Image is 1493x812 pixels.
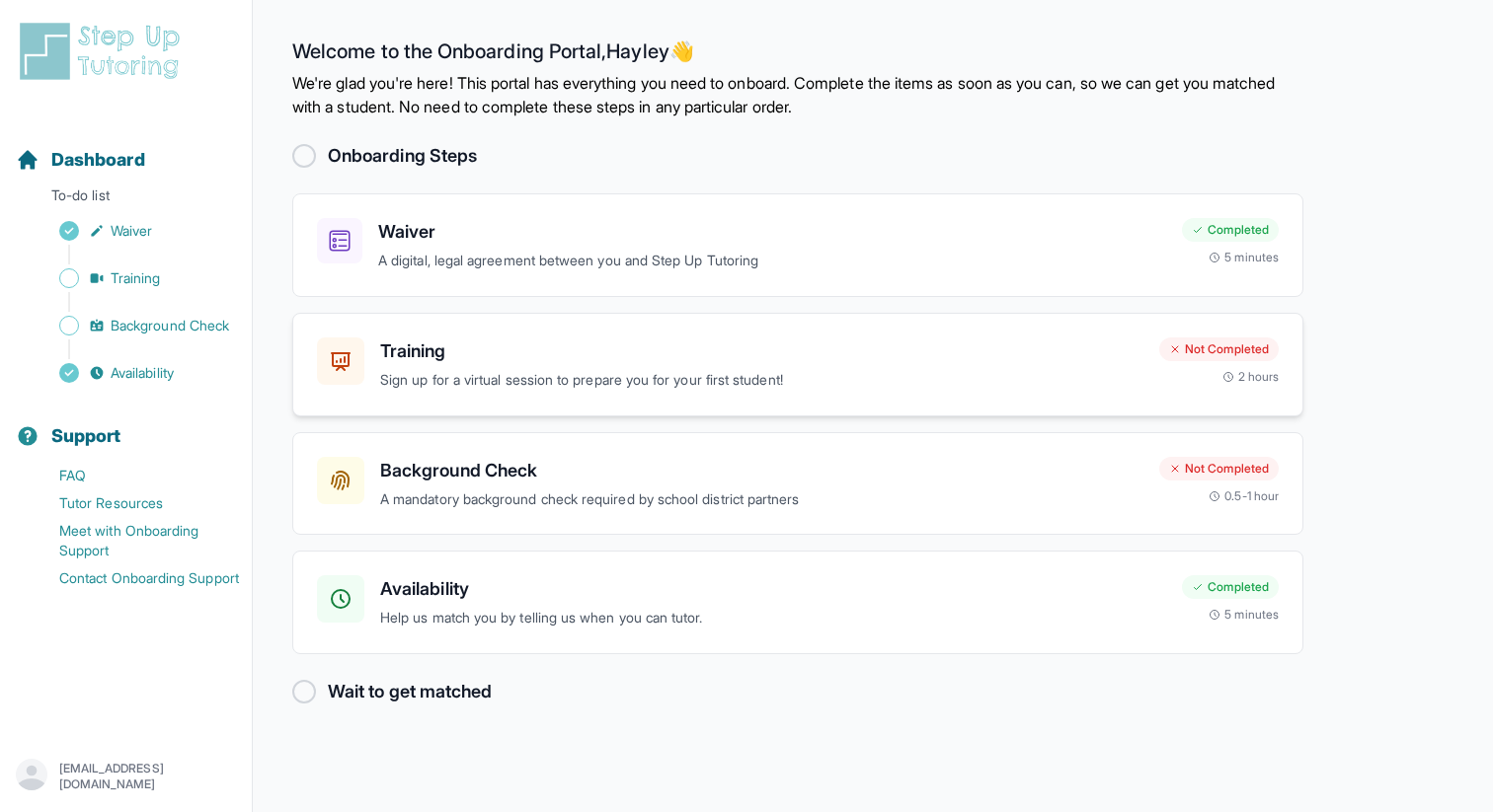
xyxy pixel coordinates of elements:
[16,312,252,339] a: Background Check
[1159,337,1279,361] div: Not Completed
[328,142,477,170] h2: Onboarding Steps
[16,759,236,794] button: [EMAIL_ADDRESS][DOMAIN_NAME]
[292,39,1303,71] h2: Welcome to the Onboarding Portal, Hayley 👋
[380,607,1166,629] p: Help us match you by telling us when you can tutor.
[111,268,161,288] span: Training
[16,564,252,592] a: Contact Onboarding Support
[378,250,1166,272] p: A digital, legal agreement between you and Step Up Tutoring
[380,575,1166,603] h3: Availability
[1182,218,1279,242] div: Completed
[16,264,252,292] a: Training
[378,218,1166,246] h3: Waiver
[292,193,1303,297] a: WaiverA digital, legal agreement between you and Step Up TutoringCompleted5 minutes
[51,422,121,450] span: Support
[292,71,1303,118] p: We're glad you're here! This portal has everything you need to onboard. Complete the items as soo...
[1209,607,1279,623] div: 5 minutes
[380,488,1143,511] p: A mandatory background check required by school district partners
[1182,575,1279,599] div: Completed
[8,391,244,458] button: Support
[8,185,244,213] p: To-do list
[16,462,252,489] a: FAQ
[380,369,1143,392] p: Sign up for a virtual session to prepare you for your first student!
[1209,250,1279,265] div: 5 minutes
[292,432,1303,536] a: Background CheckA mandatory background check required by school district partnersNot Completed0.5...
[292,313,1303,416] a: TrainingSign up for a virtual session to prepare you for your first student!Not Completed2 hours
[1159,457,1279,480] div: Not Completed
[16,146,145,174] a: Dashboard
[328,678,492,705] h2: Wait to get matched
[16,20,192,83] img: logo
[1209,488,1279,504] div: 0.5-1 hour
[292,551,1303,654] a: AvailabilityHelp us match you by telling us when you can tutor.Completed5 minutes
[16,217,252,245] a: Waiver
[380,337,1143,365] h3: Training
[111,316,229,335] span: Background Check
[8,114,244,182] button: Dashboard
[380,457,1143,484] h3: Background Check
[111,363,174,383] span: Availability
[51,146,145,174] span: Dashboard
[16,489,252,517] a: Tutor Resources
[16,517,252,564] a: Meet with Onboarding Support
[1222,369,1280,385] div: 2 hours
[59,761,236,792] p: [EMAIL_ADDRESS][DOMAIN_NAME]
[111,221,152,241] span: Waiver
[16,359,252,387] a: Availability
